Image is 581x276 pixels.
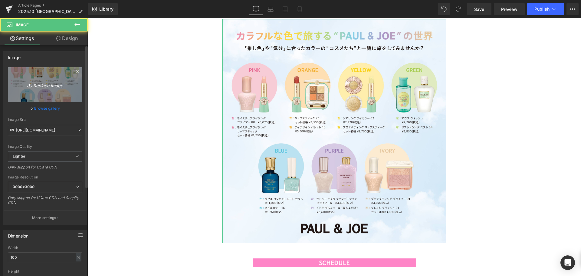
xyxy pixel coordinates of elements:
div: Image [8,52,21,60]
div: Image Quality [8,145,82,149]
a: Preview [494,3,525,15]
button: Undo [438,3,450,15]
span: Library [99,6,113,12]
div: % [76,253,81,261]
div: Width [8,246,82,250]
span: Publish [534,7,550,12]
div: Height [8,269,82,274]
div: Only support for UCare CDN [8,165,82,174]
p: More settings [32,215,56,221]
b: Lighter [13,154,25,158]
div: Image Resolution [8,175,82,179]
button: Redo [452,3,464,15]
a: Browse gallery [34,103,60,114]
a: Desktop [249,3,263,15]
a: Laptop [263,3,278,15]
div: Dimension [8,230,29,238]
span: Preview [501,6,517,12]
a: Article Pages [18,3,88,8]
span: Save [474,6,484,12]
span: Image [16,22,29,27]
div: Image Src [8,118,82,122]
button: More [566,3,579,15]
input: Link [8,125,82,135]
input: auto [8,252,82,262]
div: Only support for UCare CDN and Shopify CDN [8,195,82,209]
div: Open Intercom Messenger [560,255,575,270]
i: Replace Image [21,81,69,88]
a: New Library [88,3,118,15]
a: Design [45,32,89,45]
button: More settings [4,211,87,225]
button: Publish [527,3,564,15]
b: 3000x3000 [13,185,34,189]
a: Mobile [292,3,307,15]
a: Tablet [278,3,292,15]
div: or [8,105,82,111]
span: 2025.10 [GEOGRAPHIC_DATA]店 COLOR TRIP イベント開催 [18,9,76,14]
b: SCHEDULE [231,240,262,249]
